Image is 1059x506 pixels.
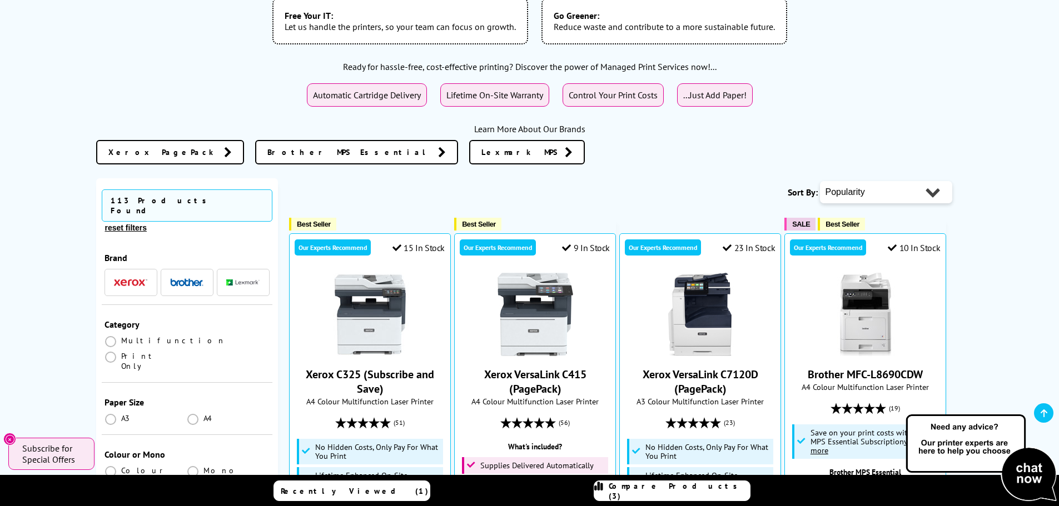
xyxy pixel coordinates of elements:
[554,10,775,21] b: Go Greener:
[105,449,270,460] div: Colour or Mono
[645,443,771,460] span: No Hidden Costs, Only Pay For What You Print
[645,471,771,489] span: Lifetime Enhanced On-Site Warranty*
[111,275,151,290] button: Xerox
[643,367,758,396] a: Xerox VersaLink C7120D (PagePack)
[96,123,963,134] div: Learn More About Our Brands
[569,89,658,101] span: Control Your Print Costs
[792,220,810,228] span: SALE
[315,471,441,489] span: Lifetime Enhanced On-Site Warranty*
[96,140,244,164] a: Xerox PagePack
[818,218,865,231] button: Best Seller
[824,273,907,356] img: Brother MFC-L8690CDW
[306,367,434,396] a: Xerox C325 (Subscribe and Save)
[559,412,570,433] span: (56)
[494,273,577,356] img: Xerox VersaLink C415 (PagePack)
[315,443,441,460] span: No Hidden Costs, Only Pay For What You Print
[826,220,859,228] span: Best Seller
[274,480,430,501] a: Recently Viewed (1)
[790,382,940,392] span: A4 Colour Multifunction Laser Printer
[480,461,594,470] span: Supplies Delivered Automatically
[462,220,496,228] span: Best Seller
[295,396,445,407] span: A4 Colour Multifunction Laser Printer
[594,480,750,501] a: Compare Products (3)
[392,242,445,253] div: 15 In Stock
[105,397,270,408] div: Paper Size
[121,465,167,475] span: Colour
[609,481,750,501] span: Compare Products (3)
[114,279,147,287] img: Xerox
[203,465,240,475] span: Mono
[683,89,747,101] span: ...Just Add Paper!
[562,242,610,253] div: 9 In Stock
[888,242,940,253] div: 10 In Stock
[3,433,16,445] button: Close
[494,347,577,358] a: Xerox VersaLink C415 (PagePack)
[329,273,412,356] img: Xerox C325 (Subscribe and Save)
[889,398,900,419] span: (19)
[102,189,273,222] span: 113 Products Found
[297,220,331,228] span: Best Seller
[790,239,866,255] div: Our Experts Recommend
[625,239,701,255] div: Our Experts Recommend
[469,140,585,164] a: Lexmark MPS
[121,351,187,371] span: Print Only
[460,239,536,255] div: Our Experts Recommend
[659,347,742,358] a: Xerox VersaLink C7120D (PagePack)
[203,413,213,423] span: A4
[481,147,559,158] span: Lexmark MPS
[788,187,818,198] span: Sort By:
[784,218,816,231] button: SALE
[167,275,207,290] button: Brother
[454,218,501,231] button: Best Seller
[329,347,412,358] a: Xerox C325 (Subscribe and Save)
[808,367,923,382] a: Brother MFC-L8690CDW
[121,335,226,345] span: Multifunction
[790,467,940,477] div: Brother MPS Essential
[295,239,371,255] div: Our Experts Recommend
[285,10,516,21] b: Free Your IT:
[267,147,432,158] span: Brother MPS Essential
[723,242,775,253] div: 23 In Stock
[170,278,203,286] img: Brother
[289,218,336,231] button: Best Seller
[255,140,458,164] a: Brother MPS Essential
[724,412,735,433] span: (23)
[824,347,907,358] a: Brother MFC-L8690CDW
[460,396,610,407] span: A4 Colour Multifunction Laser Printer
[903,413,1059,504] img: Open Live Chat window
[484,367,586,396] a: Xerox VersaLink C415 (PagePack)
[446,89,543,101] span: Lifetime On-Site Warranty
[394,412,405,433] span: (51)
[281,486,429,496] span: Recently Viewed (1)
[102,223,150,233] button: reset filters
[223,275,263,290] button: Lexmark
[811,436,920,455] u: view more
[105,319,270,330] div: Category
[22,443,83,465] span: Subscribe for Special Offers
[659,273,742,356] img: Xerox VersaLink C7120D (PagePack)
[108,147,218,158] span: Xerox PagePack
[625,396,775,407] span: A3 Colour Multifunction Laser Printer
[226,279,260,286] img: Lexmark
[105,252,270,263] div: Brand
[313,89,421,101] span: Automatic Cartridge Delivery
[121,413,131,423] span: A3
[460,442,610,452] div: What's included?
[96,61,963,72] div: Ready for hassle-free, cost-effective printing? Discover the power of Managed Print Services now!...
[811,427,922,455] span: Save on your print costs with an MPS Essential Subscription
